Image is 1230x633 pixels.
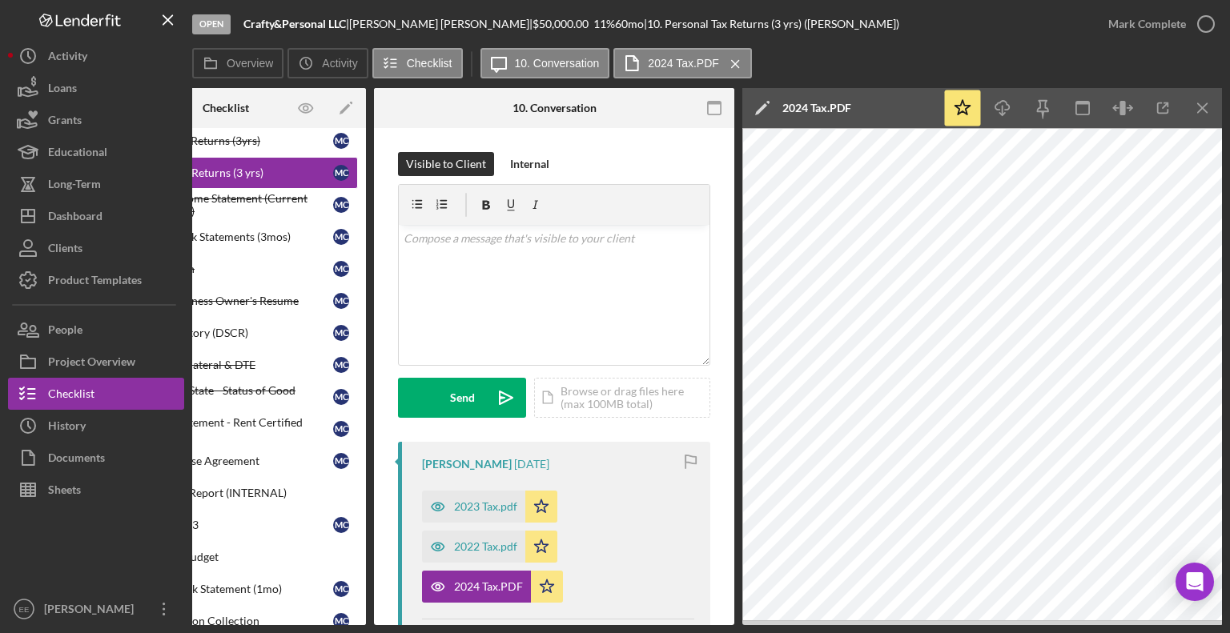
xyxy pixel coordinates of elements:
[422,571,563,603] button: 2024 Tax.PDF
[8,168,184,200] button: Long-Term
[1092,8,1222,40] button: Mark Complete
[48,264,142,300] div: Product Templates
[48,314,82,350] div: People
[510,152,549,176] div: Internal
[192,48,283,78] button: Overview
[454,540,517,553] div: 2022 Tax.pdf
[127,583,333,595] div: Personal Bank Statement (1mo)
[94,381,358,413] a: Secretary of State - Status of Good StandingMC
[243,18,349,30] div: |
[48,346,135,382] div: Project Overview
[94,253,358,285] a: Business PlanMC
[333,453,349,469] div: M C
[94,125,358,157] a: Business Tax Returns (3yrs)MC
[48,410,86,446] div: History
[48,72,77,108] div: Loans
[782,102,851,114] div: 2024 Tax.PDF
[406,152,486,176] div: Visible to Client
[48,136,107,172] div: Educational
[644,18,899,30] div: | 10. Personal Tax Returns (3 yrs) ([PERSON_NAME])
[127,455,333,467] div: Executed Lease Agreement
[398,152,494,176] button: Visible to Client
[407,57,452,70] label: Checklist
[94,445,358,477] a: Executed Lease AgreementMC
[94,413,358,445] a: Landlord Statement - Rent Certified CurrentMC
[422,531,557,563] button: 2022 Tax.pdf
[615,18,644,30] div: 60 mo
[127,384,333,410] div: Secretary of State - Status of Good Standing
[333,197,349,213] div: M C
[48,474,81,510] div: Sheets
[94,477,358,509] a: UCC Search Report (INTERNAL)
[19,605,30,614] text: EE
[94,573,358,605] a: Personal Bank Statement (1mo)MC
[8,314,184,346] a: People
[127,134,333,147] div: Business Tax Returns (3yrs)
[127,192,333,218] div: Business Income Statement (Current Year-to-Date)
[48,200,102,236] div: Dashboard
[203,102,249,114] div: Checklist
[8,200,184,232] button: Dashboard
[454,500,517,513] div: 2023 Tax.pdf
[192,14,231,34] div: Open
[94,285,358,317] a: Primary Business Owner's ResumeMC
[613,48,751,78] button: 2024 Tax.PDF
[8,72,184,104] button: Loans
[8,232,184,264] button: Clients
[94,349,358,381] a: Business Collateral & DTEMC
[333,389,349,405] div: M C
[287,48,368,78] button: Activity
[127,615,333,627] div: Documentation Collection
[8,410,184,442] button: History
[8,442,184,474] button: Documents
[648,57,718,70] label: 2024 Tax.PDF
[127,416,333,442] div: Landlord Statement - Rent Certified Current
[94,157,358,189] a: Personal Tax Returns (3 yrs)MC
[94,509,358,541] a: SBA Form 413MC
[333,357,349,373] div: M C
[94,189,358,221] a: Business Income Statement (Current Year-to-Date)MC
[48,40,87,76] div: Activity
[333,165,349,181] div: M C
[40,593,144,629] div: [PERSON_NAME]
[322,57,357,70] label: Activity
[593,18,615,30] div: 11 %
[94,317,358,349] a: Business History (DSCR)MC
[422,458,512,471] div: [PERSON_NAME]
[333,133,349,149] div: M C
[127,230,333,243] div: Business Bank Statements (3mos)
[8,346,184,378] button: Project Overview
[48,378,94,414] div: Checklist
[227,57,273,70] label: Overview
[349,18,533,30] div: [PERSON_NAME] [PERSON_NAME] |
[8,136,184,168] button: Educational
[127,519,333,531] div: SBA Form 413
[450,378,475,418] div: Send
[333,293,349,309] div: M C
[333,517,349,533] div: M C
[333,325,349,341] div: M C
[48,168,101,204] div: Long-Term
[502,152,557,176] button: Internal
[48,232,82,268] div: Clients
[8,378,184,410] button: Checklist
[8,474,184,506] button: Sheets
[127,327,333,339] div: Business History (DSCR)
[94,221,358,253] a: Business Bank Statements (3mos)MC
[333,261,349,277] div: M C
[333,613,349,629] div: M C
[48,104,82,140] div: Grants
[127,294,333,307] div: Primary Business Owner's Resume
[8,40,184,72] button: Activity
[480,48,610,78] button: 10. Conversation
